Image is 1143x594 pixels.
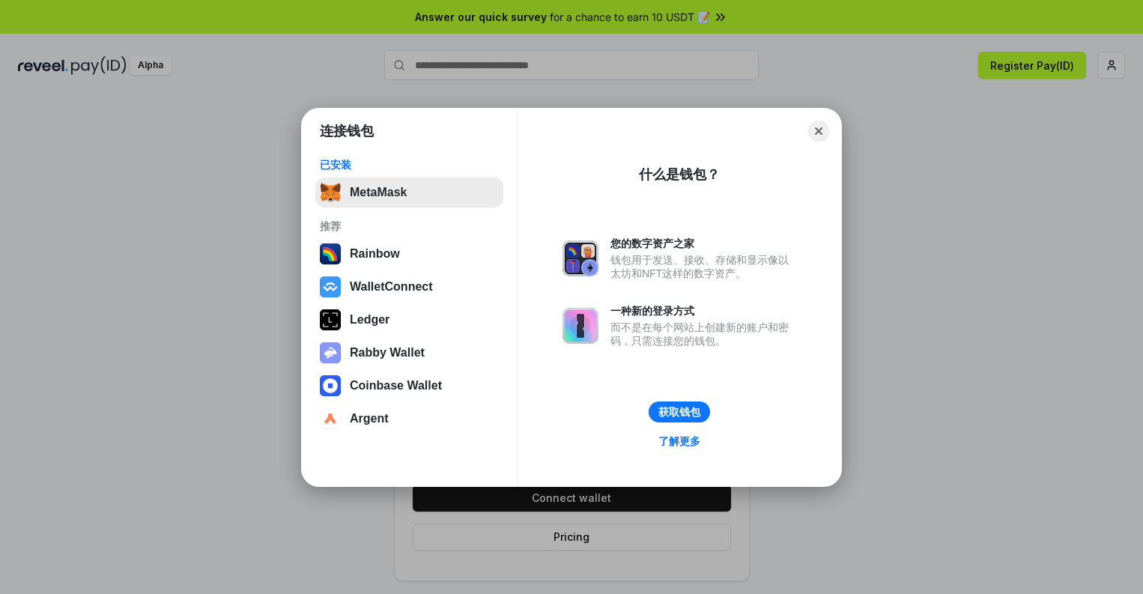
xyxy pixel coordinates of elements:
div: 推荐 [320,219,499,233]
div: 一种新的登录方式 [610,304,796,318]
img: svg+xml,%3Csvg%20width%3D%2228%22%20height%3D%2228%22%20viewBox%3D%220%200%2028%2028%22%20fill%3D... [320,408,341,429]
img: svg+xml,%3Csvg%20xmlns%3D%22http%3A%2F%2Fwww.w3.org%2F2000%2Fsvg%22%20fill%3D%22none%22%20viewBox... [320,342,341,363]
img: svg+xml,%3Csvg%20xmlns%3D%22http%3A%2F%2Fwww.w3.org%2F2000%2Fsvg%22%20width%3D%2228%22%20height%3... [320,309,341,330]
div: 获取钱包 [658,405,700,419]
button: 获取钱包 [649,401,710,422]
img: svg+xml,%3Csvg%20xmlns%3D%22http%3A%2F%2Fwww.w3.org%2F2000%2Fsvg%22%20fill%3D%22none%22%20viewBox... [563,308,598,344]
div: 而不是在每个网站上创建新的账户和密码，只需连接您的钱包。 [610,321,796,348]
button: Coinbase Wallet [315,371,503,401]
button: Close [808,121,829,142]
div: 什么是钱包？ [639,166,720,184]
img: svg+xml,%3Csvg%20fill%3D%22none%22%20height%3D%2233%22%20viewBox%3D%220%200%2035%2033%22%20width%... [320,182,341,203]
div: 您的数字资产之家 [610,237,796,250]
img: svg+xml,%3Csvg%20xmlns%3D%22http%3A%2F%2Fwww.w3.org%2F2000%2Fsvg%22%20fill%3D%22none%22%20viewBox... [563,240,598,276]
div: MetaMask [350,186,407,199]
div: Coinbase Wallet [350,379,442,393]
div: Ledger [350,313,389,327]
div: 已安装 [320,158,499,172]
img: svg+xml,%3Csvg%20width%3D%2228%22%20height%3D%2228%22%20viewBox%3D%220%200%2028%2028%22%20fill%3D... [320,276,341,297]
button: WalletConnect [315,272,503,302]
button: Rabby Wallet [315,338,503,368]
h1: 连接钱包 [320,122,374,140]
button: Ledger [315,305,503,335]
a: 了解更多 [649,431,709,451]
div: Rabby Wallet [350,346,425,360]
div: Argent [350,412,389,425]
div: 钱包用于发送、接收、存储和显示像以太坊和NFT这样的数字资产。 [610,253,796,280]
img: svg+xml,%3Csvg%20width%3D%22120%22%20height%3D%22120%22%20viewBox%3D%220%200%20120%20120%22%20fil... [320,243,341,264]
button: Rainbow [315,239,503,269]
button: Argent [315,404,503,434]
button: MetaMask [315,178,503,207]
img: svg+xml,%3Csvg%20width%3D%2228%22%20height%3D%2228%22%20viewBox%3D%220%200%2028%2028%22%20fill%3D... [320,375,341,396]
div: Rainbow [350,247,400,261]
div: WalletConnect [350,280,433,294]
div: 了解更多 [658,434,700,448]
